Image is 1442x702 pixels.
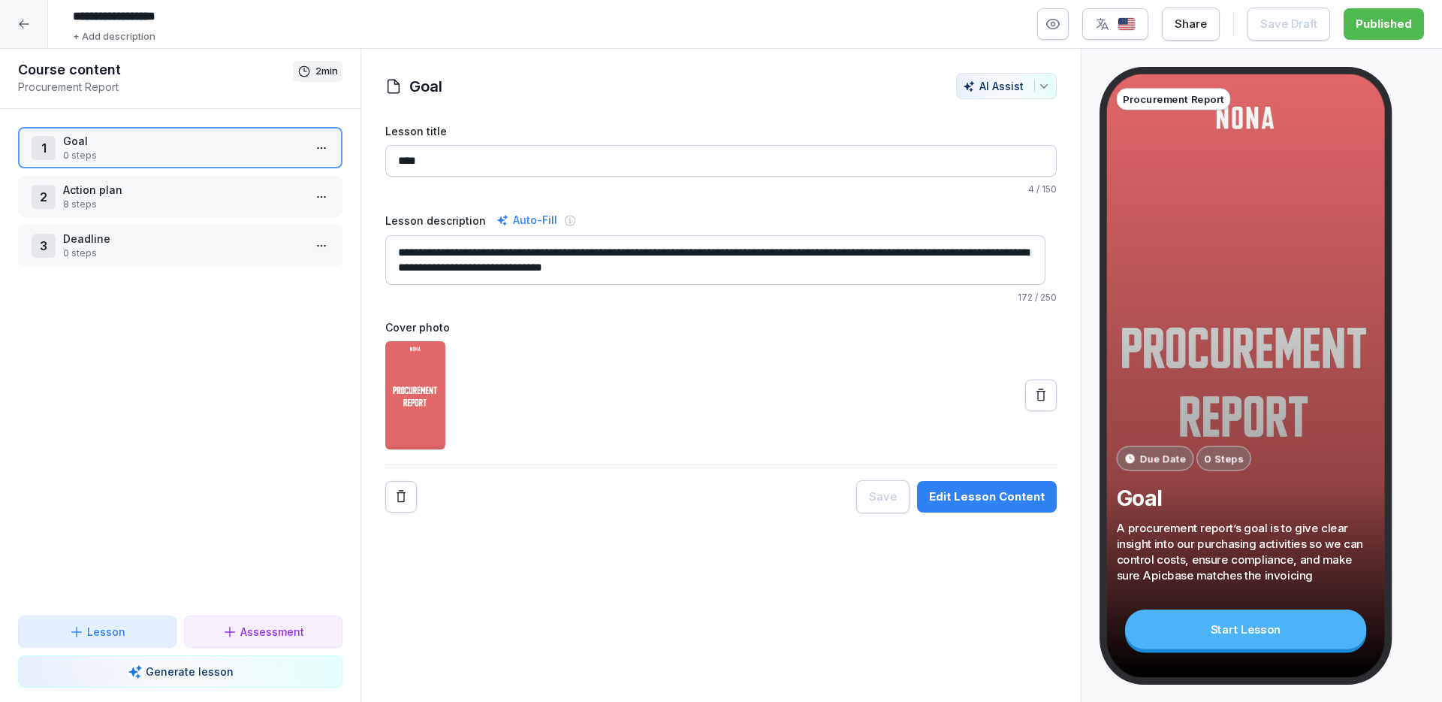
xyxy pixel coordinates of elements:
div: Save Draft [1260,16,1317,32]
p: Due Date [1140,451,1186,466]
p: 2 min [315,64,338,79]
p: 0 steps [63,247,303,260]
p: Lesson [87,624,125,640]
div: 1Goal0 steps [18,127,342,168]
p: Procurement Report [18,79,293,95]
span: 4 [1028,183,1034,195]
p: A procurement report’s goal is to give clear insight into our purchasing activities so we can con... [1117,520,1375,582]
div: Start Lesson [1125,610,1366,649]
label: Lesson title [385,123,1057,139]
div: 3 [32,234,56,258]
p: Goal [1117,485,1375,512]
button: Published [1344,8,1424,40]
p: / 150 [385,183,1057,196]
button: Assessment [184,616,342,648]
div: AI Assist [963,80,1050,92]
button: Lesson [18,616,176,648]
button: Save [856,480,910,513]
p: Deadline [63,231,303,247]
p: 0 Steps [1205,451,1244,466]
div: Auto-Fill [493,211,560,229]
label: Lesson description [385,213,486,228]
p: + Add description [73,29,155,44]
div: Save [869,489,897,505]
h1: Goal [409,75,442,98]
button: Share [1162,8,1220,41]
div: 2Action plan8 steps [18,176,342,217]
button: AI Assist [956,73,1057,99]
p: Assessment [240,624,304,640]
p: 8 steps [63,198,303,211]
p: Goal [63,133,303,149]
img: fasciad306cjaac5uvwa38uw.png [385,341,445,449]
button: Save Draft [1247,8,1330,41]
label: Cover photo [385,319,1057,335]
p: Procurement Report [1123,92,1224,107]
div: 1 [32,136,56,160]
div: Share [1175,16,1207,32]
button: Edit Lesson Content [917,481,1057,513]
p: Generate lesson [146,664,234,679]
div: Published [1356,16,1412,32]
div: Edit Lesson Content [929,489,1045,505]
button: Generate lesson [18,655,342,688]
span: 172 [1018,292,1033,303]
p: / 250 [385,291,1057,304]
p: Action plan [63,182,303,198]
div: 2 [32,185,56,209]
h1: Course content [18,61,293,79]
button: Remove [385,481,417,513]
div: 3Deadline0 steps [18,225,342,266]
p: 0 steps [63,149,303,162]
img: us.svg [1118,17,1136,32]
